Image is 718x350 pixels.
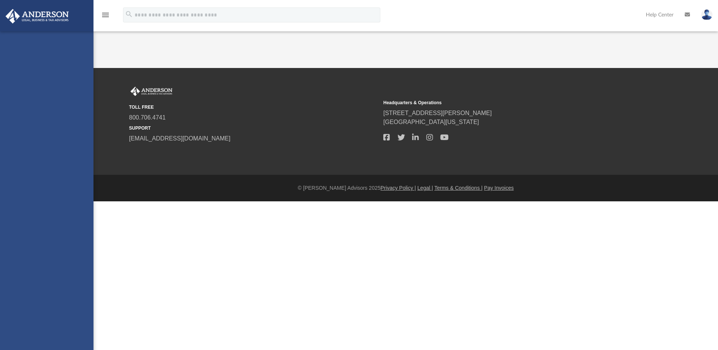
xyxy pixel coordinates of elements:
a: 800.706.4741 [129,114,166,121]
i: menu [101,10,110,19]
a: Pay Invoices [484,185,513,191]
i: search [125,10,133,18]
small: TOLL FREE [129,104,378,111]
a: menu [101,14,110,19]
img: Anderson Advisors Platinum Portal [3,9,71,24]
a: [GEOGRAPHIC_DATA][US_STATE] [383,119,479,125]
a: Privacy Policy | [381,185,416,191]
a: [STREET_ADDRESS][PERSON_NAME] [383,110,492,116]
img: User Pic [701,9,712,20]
img: Anderson Advisors Platinum Portal [129,87,174,96]
a: Legal | [417,185,433,191]
a: Terms & Conditions | [435,185,483,191]
a: [EMAIL_ADDRESS][DOMAIN_NAME] [129,135,230,142]
div: © [PERSON_NAME] Advisors 2025 [93,184,718,192]
small: Headquarters & Operations [383,99,632,106]
small: SUPPORT [129,125,378,131]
